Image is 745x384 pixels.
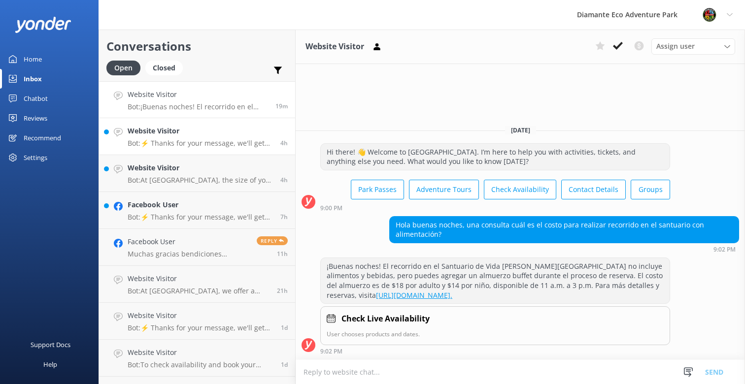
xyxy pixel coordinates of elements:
[281,360,288,369] span: Sep 29 2025 05:42pm (UTC -06:00) America/Costa_Rica
[321,258,670,303] div: ¡Buenas noches! El recorrido en el Santuario de Vida [PERSON_NAME][GEOGRAPHIC_DATA] no incluye al...
[277,287,288,295] span: Sep 29 2025 11:34pm (UTC -06:00) America/Costa_Rica
[280,213,288,221] span: Sep 30 2025 02:18pm (UTC -06:00) America/Costa_Rica
[24,69,42,89] div: Inbox
[145,62,188,73] a: Closed
[631,180,670,199] button: Groups
[376,290,452,300] a: [URL][DOMAIN_NAME].
[99,192,295,229] a: Facebook UserBot:⚡ Thanks for your message, we'll get back to you as soon as we can. You're also ...
[327,329,664,339] p: User chooses products and dates.
[409,180,479,199] button: Adventure Tours
[275,102,288,110] span: Sep 30 2025 09:02pm (UTC -06:00) America/Costa_Rica
[128,139,273,148] p: Bot: ⚡ Thanks for your message, we'll get back to you as soon as we can. You're also welcome to k...
[99,155,295,192] a: Website VisitorBot:At [GEOGRAPHIC_DATA], the size of your group can vary depending on the activit...
[277,250,288,258] span: Sep 30 2025 09:38am (UTC -06:00) America/Costa_Rica
[390,217,739,243] div: Hola buenas noches, una consulta cuál es el costo para realizar recorrido en el santuario con ali...
[321,144,670,170] div: Hi there! 👋 Welcome to [GEOGRAPHIC_DATA]. I’m here to help you with activities, tickets, and anyt...
[128,323,273,332] p: Bot: ⚡ Thanks for your message, we'll get back to you as soon as we can. You're also welcome to k...
[31,335,70,354] div: Support Docs
[128,360,273,369] p: Bot: To check availability and book your adventure at [GEOGRAPHIC_DATA], please visit: [URL][DOMA...
[128,199,273,210] h4: Facebook User
[320,349,342,354] strong: 9:02 PM
[15,17,71,33] img: yonder-white-logo.png
[351,180,404,199] button: Park Passes
[702,7,717,22] img: 831-1756915225.png
[24,89,48,108] div: Chatbot
[43,354,57,374] div: Help
[106,37,288,56] h2: Conversations
[24,128,61,148] div: Recommend
[561,180,626,199] button: Contact Details
[128,213,273,222] p: Bot: ⚡ Thanks for your message, we'll get back to you as soon as we can. You're also welcome to k...
[128,250,249,258] p: Muchas gracias bendiciones [DEMOGRAPHIC_DATA] primero me llamen.
[280,176,288,184] span: Sep 30 2025 04:31pm (UTC -06:00) America/Costa_Rica
[99,229,295,266] a: Facebook UserMuchas gracias bendiciones [DEMOGRAPHIC_DATA] primero me llamen.Reply11h
[24,108,47,128] div: Reviews
[656,41,695,52] span: Assign user
[24,148,47,167] div: Settings
[128,287,270,295] p: Bot: At [GEOGRAPHIC_DATA], we offer a variety of thrilling guided tours! You can soar through the...
[99,266,295,303] a: Website VisitorBot:At [GEOGRAPHIC_DATA], we offer a variety of thrilling guided tours! You can so...
[484,180,556,199] button: Check Availability
[128,347,273,358] h4: Website Visitor
[505,126,536,134] span: [DATE]
[280,139,288,147] span: Sep 30 2025 04:49pm (UTC -06:00) America/Costa_Rica
[99,81,295,118] a: Website VisitorBot:¡Buenas noches! El recorrido en el Santuario de Vida [PERSON_NAME][GEOGRAPHIC_...
[320,348,670,354] div: Sep 30 2025 09:02pm (UTC -06:00) America/Costa_Rica
[145,61,183,75] div: Closed
[24,49,42,69] div: Home
[341,313,430,325] h4: Check Live Availability
[651,38,735,54] div: Assign User
[305,40,364,53] h3: Website Visitor
[128,236,249,247] h4: Facebook User
[128,162,273,173] h4: Website Visitor
[106,62,145,73] a: Open
[320,204,670,211] div: Sep 30 2025 09:00pm (UTC -06:00) America/Costa_Rica
[389,246,739,253] div: Sep 30 2025 09:02pm (UTC -06:00) America/Costa_Rica
[106,61,140,75] div: Open
[128,176,273,185] p: Bot: At [GEOGRAPHIC_DATA], the size of your group can vary depending on the activity. For instanc...
[128,310,273,321] h4: Website Visitor
[128,102,268,111] p: Bot: ¡Buenas noches! El recorrido en el Santuario de Vida [PERSON_NAME][GEOGRAPHIC_DATA] no inclu...
[99,118,295,155] a: Website VisitorBot:⚡ Thanks for your message, we'll get back to you as soon as we can. You're als...
[281,323,288,332] span: Sep 29 2025 08:10pm (UTC -06:00) America/Costa_Rica
[257,236,288,245] span: Reply
[320,205,342,211] strong: 9:00 PM
[99,303,295,340] a: Website VisitorBot:⚡ Thanks for your message, we'll get back to you as soon as we can. You're als...
[713,247,736,253] strong: 9:02 PM
[99,340,295,377] a: Website VisitorBot:To check availability and book your adventure at [GEOGRAPHIC_DATA], please vis...
[128,126,273,136] h4: Website Visitor
[128,273,270,284] h4: Website Visitor
[128,89,268,100] h4: Website Visitor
